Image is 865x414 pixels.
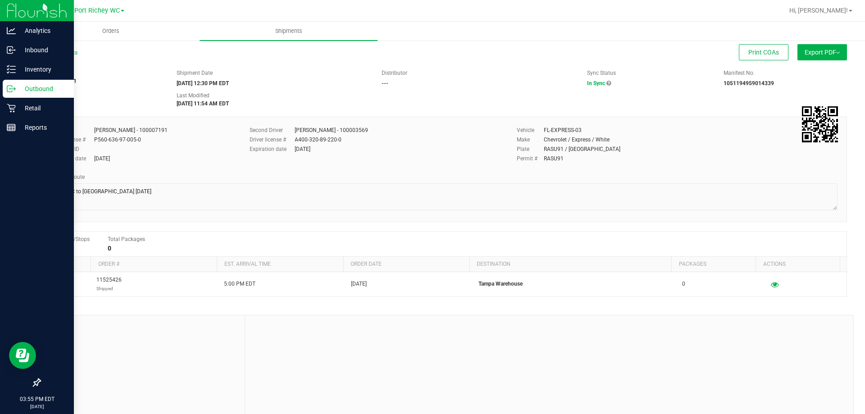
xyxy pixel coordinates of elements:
inline-svg: Reports [7,123,16,132]
label: Distributor [382,69,407,77]
span: New Port Richey WC [59,7,120,14]
div: A400-320-89-220-0 [295,136,341,144]
p: 03:55 PM EDT [4,395,70,403]
p: [DATE] [4,403,70,410]
img: Scan me! [802,106,838,142]
label: Vehicle [517,126,544,134]
label: Permit # [517,155,544,163]
a: Orders [22,22,200,41]
th: Destination [469,257,671,272]
span: 0 [682,280,685,288]
span: Hi, [PERSON_NAME]! [789,7,848,14]
strong: 0 [108,245,111,252]
th: Packages [671,257,756,272]
p: Inbound [16,45,70,55]
strong: 1051194959014339 [724,80,774,86]
span: In Sync [587,80,605,86]
inline-svg: Inventory [7,65,16,74]
span: Orders [90,27,132,35]
inline-svg: Retail [7,104,16,113]
qrcode: 20250625-001 [802,106,838,142]
div: [PERSON_NAME] - 100003569 [295,126,368,134]
th: Order date [343,257,469,272]
iframe: Resource center [9,342,36,369]
span: Print COAs [748,49,779,56]
div: [DATE] [94,155,110,163]
button: Export PDF [797,44,847,60]
p: Outbound [16,83,70,94]
inline-svg: Outbound [7,84,16,93]
strong: [DATE] 12:30 PM EDT [177,80,229,86]
p: Shipped [96,284,122,293]
p: Inventory [16,64,70,75]
label: Expiration date [250,145,295,153]
label: Plate [517,145,544,153]
th: Est. arrival time [217,257,343,272]
div: RASU91 / [GEOGRAPHIC_DATA] [544,145,620,153]
label: Driver license # [250,136,295,144]
inline-svg: Inbound [7,45,16,55]
a: Shipments [200,22,378,41]
span: [DATE] [351,280,367,288]
span: 5:00 PM EDT [224,280,255,288]
label: Manifest No. [724,69,755,77]
label: Second Driver [250,126,295,134]
div: FL-EXPRESS-03 [544,126,582,134]
p: Reports [16,122,70,133]
span: Shipment # [40,69,163,77]
p: Analytics [16,25,70,36]
inline-svg: Analytics [7,26,16,35]
th: Actions [756,257,840,272]
div: Chevrolet / Express / White [544,136,610,144]
div: [PERSON_NAME] - 100007191 [94,126,168,134]
div: [DATE] [295,145,310,153]
strong: --- [382,80,388,86]
label: Make [517,136,544,144]
p: Retail [16,103,70,114]
th: Order # [91,257,217,272]
label: Last Modified [177,91,209,100]
label: Sync Status [587,69,616,77]
label: Shipment Date [177,69,213,77]
span: 11525426 [96,276,122,293]
div: P560-636-97-005-0 [94,136,141,144]
button: Print COAs [739,44,788,60]
p: Tampa Warehouse [478,280,671,288]
span: Notes [47,322,238,333]
span: Shipments [263,27,314,35]
strong: [DATE] 11:54 AM EDT [177,100,229,107]
div: RASU91 [544,155,564,163]
span: Total Packages [108,236,145,242]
